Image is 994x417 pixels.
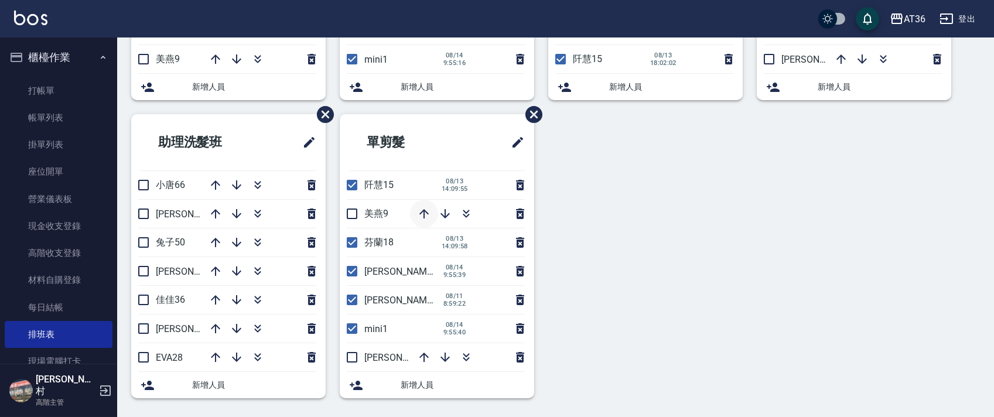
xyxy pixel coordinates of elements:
img: Logo [14,11,47,25]
span: 佳佳36 [156,294,185,305]
span: 08/13 [442,235,468,242]
a: 排班表 [5,321,112,348]
span: [PERSON_NAME]55 [156,323,237,334]
a: 現金收支登錄 [5,213,112,240]
a: 材料自購登錄 [5,266,112,293]
button: 登出 [935,8,980,30]
span: 新增人員 [818,81,942,93]
span: mini1 [364,323,388,334]
span: [PERSON_NAME]59 [156,266,237,277]
span: 8:59:22 [442,300,467,307]
img: Person [9,379,33,402]
span: 新增人員 [192,81,316,93]
a: 掛單列表 [5,131,112,158]
div: 新增人員 [757,74,951,100]
span: 阡慧15 [573,53,602,64]
span: 9:55:39 [442,271,467,279]
div: 新增人員 [131,372,326,398]
h5: [PERSON_NAME]村 [36,374,95,397]
span: EVA28 [156,352,183,363]
span: 08/14 [442,52,467,59]
span: 新增人員 [401,379,525,391]
div: AT36 [904,12,925,26]
a: 座位開單 [5,158,112,185]
a: 打帳單 [5,77,112,104]
a: 現場電腦打卡 [5,348,112,375]
span: 小唐66 [156,179,185,190]
span: mini1 [364,54,388,65]
h2: 助理洗髮班 [141,121,267,163]
span: 新增人員 [192,379,316,391]
span: 08/14 [442,264,467,271]
span: [PERSON_NAME]11 [364,352,445,363]
span: 9:55:40 [442,329,467,336]
span: 芬蘭18 [364,237,394,248]
span: [PERSON_NAME]16 [364,295,445,306]
span: 美燕9 [156,53,180,64]
span: 修改班表的標題 [504,128,525,156]
button: 櫃檯作業 [5,42,112,73]
span: 刪除班表 [308,97,336,132]
div: 新增人員 [340,74,534,100]
a: 每日結帳 [5,294,112,321]
span: 08/14 [442,321,467,329]
div: 新增人員 [340,372,534,398]
span: 美燕9 [364,208,388,219]
p: 高階主管 [36,397,95,408]
span: [PERSON_NAME]58 [156,208,237,220]
span: [PERSON_NAME]11 [781,54,862,65]
span: 14:09:58 [442,242,468,250]
span: [PERSON_NAME]6 [364,266,440,277]
span: 14:09:55 [442,185,468,193]
div: 新增人員 [548,74,743,100]
span: 08/11 [442,292,467,300]
a: 營業儀表板 [5,186,112,213]
span: 08/13 [650,52,677,59]
span: 刪除班表 [517,97,544,132]
span: 9:55:16 [442,59,467,67]
span: 兔子50 [156,237,185,248]
h2: 單剪髮 [349,121,463,163]
div: 新增人員 [131,74,326,100]
span: 08/13 [442,177,468,185]
span: 新增人員 [401,81,525,93]
span: 新增人員 [609,81,733,93]
button: AT36 [885,7,930,31]
span: 修改班表的標題 [295,128,316,156]
span: 阡慧15 [364,179,394,190]
a: 帳單列表 [5,104,112,131]
a: 高階收支登錄 [5,240,112,266]
button: save [856,7,879,30]
span: 18:02:02 [650,59,677,67]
